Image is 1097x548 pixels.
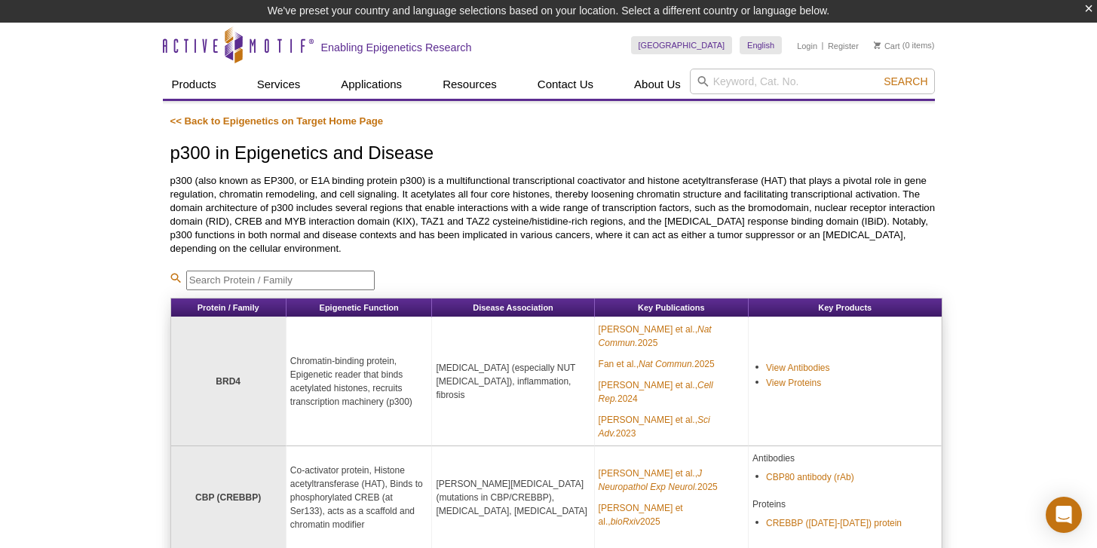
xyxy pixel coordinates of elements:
[599,468,702,492] em: J Neuropathol Exp Neurol.
[752,497,937,511] p: Proteins
[216,376,241,387] strong: BRD4
[749,298,942,317] th: Key Products
[599,378,744,406] a: [PERSON_NAME] et al.,Cell Rep.2024
[690,69,935,94] input: Keyword, Cat. No.
[599,324,712,348] em: Nat Commun.
[874,41,900,51] a: Cart
[599,323,744,350] a: [PERSON_NAME] et al.,Nat Commun.2025
[599,415,710,439] em: Sci Adv.
[766,516,902,530] a: CREBBP ([DATE]-[DATE]) protein
[797,41,817,51] a: Login
[625,70,690,99] a: About Us
[529,70,602,99] a: Contact Us
[170,143,942,165] h1: p300 in Epigenetics and Disease
[822,36,824,54] li: |
[432,298,594,317] th: Disease Association
[170,174,942,256] p: p300 (also known as EP300, or E1A binding protein p300) is a multifunctional transcriptional coac...
[195,492,261,503] strong: CBP (CREBBP)
[752,452,937,465] p: Antibodies
[884,75,927,87] span: Search
[766,376,821,390] a: View Proteins
[287,317,433,446] td: Chromatin-binding protein, Epigenetic reader that binds acetylated histones, recruits transcripti...
[631,36,733,54] a: [GEOGRAPHIC_DATA]
[170,115,384,127] a: << Back to Epigenetics on Target Home Page
[599,501,744,528] a: [PERSON_NAME] et al.,bioRxiv2025
[186,271,375,290] input: Search Protein / Family
[1046,497,1082,533] div: Open Intercom Messenger
[163,70,225,99] a: Products
[828,41,859,51] a: Register
[639,359,694,369] em: Nat Commun.
[766,361,830,375] a: View Antibodies
[287,298,433,317] th: Epigenetic Function
[740,36,782,54] a: English
[874,41,881,49] img: Your Cart
[599,413,744,440] a: [PERSON_NAME] et al.,Sci Adv.2023
[599,467,744,494] a: [PERSON_NAME] et al.,J Neuropathol Exp Neurol.2025
[879,75,932,88] button: Search
[321,41,472,54] h2: Enabling Epigenetics Research
[248,70,310,99] a: Services
[332,70,411,99] a: Applications
[171,298,287,317] th: Protein / Family
[874,36,935,54] li: (0 items)
[611,516,640,527] em: bioRxiv
[766,470,854,484] a: CBP80 antibody (rAb)
[434,70,506,99] a: Resources
[599,357,715,371] a: Fan et al.,Nat Commun.2025
[595,298,749,317] th: Key Publications
[599,380,713,404] em: Cell Rep.
[432,317,594,446] td: [MEDICAL_DATA] (especially NUT [MEDICAL_DATA]), inflammation, fibrosis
